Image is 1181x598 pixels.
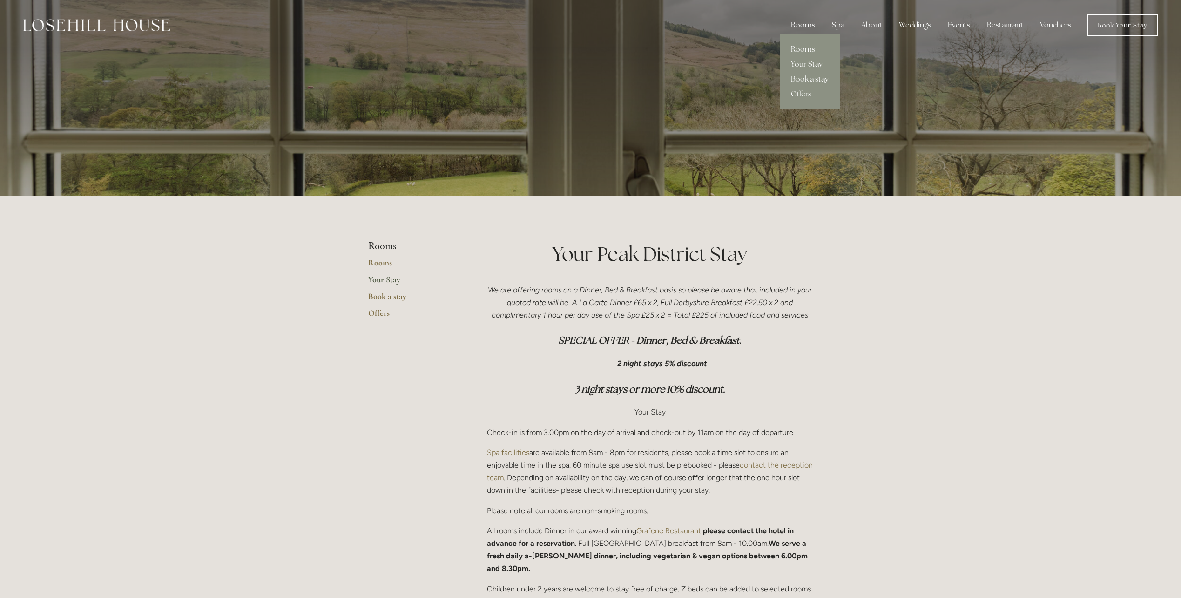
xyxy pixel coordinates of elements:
a: Rooms [780,42,840,57]
div: Rooms [783,16,823,34]
em: We are offering rooms on a Dinner, Bed & Breakfast basis so please be aware that included in your... [488,285,814,319]
img: Losehill House [23,19,170,31]
a: Your Stay [368,274,457,291]
p: All rooms include Dinner in our award winning . Full [GEOGRAPHIC_DATA] breakfast from 8am - 10.00am. [487,524,813,575]
a: Vouchers [1033,16,1079,34]
div: Weddings [891,16,938,34]
li: Rooms [368,240,457,252]
a: Book a stay [780,72,840,87]
div: Restaurant [979,16,1031,34]
a: Offers [780,87,840,102]
p: are available from 8am - 8pm for residents, please book a time slot to ensure an enjoyable time i... [487,446,813,497]
a: Book a stay [368,291,457,308]
em: 3 night stays or more 10% discount. [575,383,725,395]
div: Spa [824,16,852,34]
em: 2 night stays 5% discount [617,359,707,368]
a: Rooms [368,258,457,274]
a: Your Stay [780,57,840,72]
a: Spa facilities [487,448,529,457]
p: Please note all our rooms are non-smoking rooms. [487,504,813,517]
a: Book Your Stay [1087,14,1158,36]
a: Offers [368,308,457,325]
div: Events [940,16,978,34]
p: Check-in is from 3.00pm on the day of arrival and check-out by 11am on the day of departure. [487,426,813,439]
em: SPECIAL OFFER - Dinner, Bed & Breakfast. [558,334,742,347]
strong: We serve a fresh daily a-[PERSON_NAME] dinner, including vegetarian & vegan options between 6.00p... [487,539,810,573]
a: Grafene Restaurant [636,526,701,535]
div: About [854,16,890,34]
h1: Your Peak District Stay [487,240,813,268]
p: Your Stay [487,406,813,418]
